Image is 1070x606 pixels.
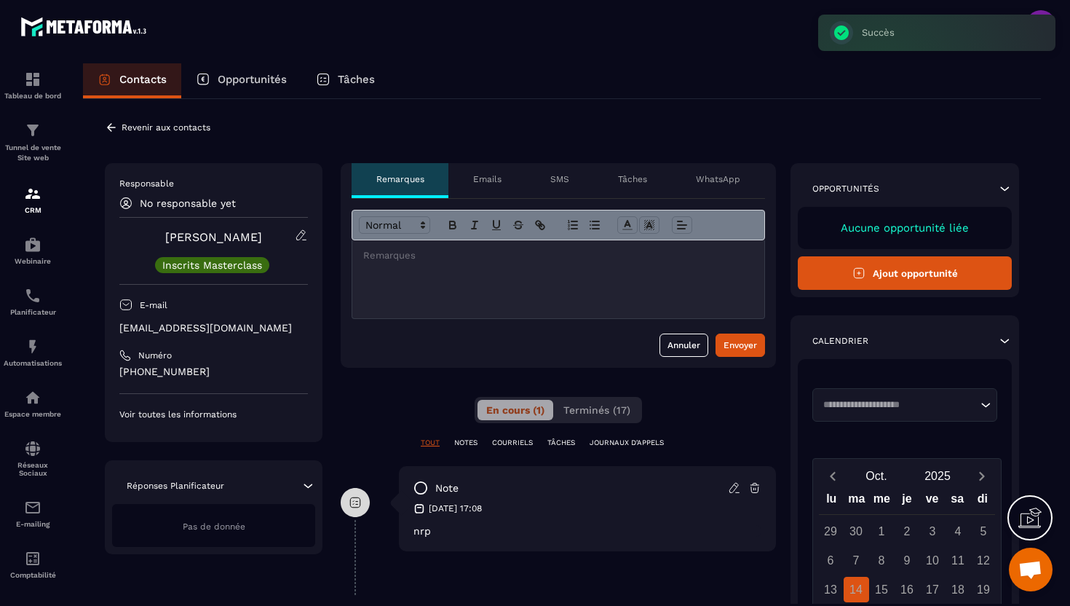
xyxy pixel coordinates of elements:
[183,522,245,532] span: Pas de donnée
[122,122,210,133] p: Revenir aux contacts
[473,173,502,185] p: Emails
[162,260,262,270] p: Inscrits Masterclass
[218,73,287,86] p: Opportunités
[4,327,62,378] a: automationsautomationsAutomatisations
[819,489,844,514] div: lu
[24,287,41,304] img: scheduler
[492,438,533,448] p: COURRIELS
[4,429,62,488] a: social-networksocial-networkRéseaux Sociaux
[869,519,895,544] div: 1
[4,308,62,316] p: Planificateur
[24,122,41,139] img: formation
[618,173,647,185] p: Tâches
[421,438,440,448] p: TOUT
[844,519,869,544] div: 30
[895,519,920,544] div: 2
[138,350,172,361] p: Numéro
[895,548,920,573] div: 9
[4,257,62,265] p: Webinaire
[844,489,870,514] div: ma
[907,463,968,489] button: Open years overlay
[920,519,946,544] div: 3
[555,400,639,420] button: Terminés (17)
[477,400,553,420] button: En cours (1)
[971,519,996,544] div: 5
[798,256,1012,290] button: Ajout opportunité
[486,404,544,416] span: En cours (1)
[895,489,920,514] div: je
[563,404,630,416] span: Terminés (17)
[550,173,569,185] p: SMS
[83,63,181,98] a: Contacts
[301,63,389,98] a: Tâches
[818,548,844,573] div: 6
[413,525,761,537] p: nrp
[119,365,308,379] p: [PHONE_NUMBER]
[696,173,740,185] p: WhatsApp
[4,359,62,367] p: Automatisations
[920,577,946,602] div: 17
[818,398,977,412] input: Search for option
[4,276,62,327] a: schedulerschedulerPlanificateur
[140,299,167,311] p: E-mail
[919,489,945,514] div: ve
[4,571,62,579] p: Comptabilité
[846,463,907,489] button: Open months overlay
[869,489,895,514] div: me
[24,236,41,253] img: automations
[20,13,151,40] img: logo
[812,335,868,347] p: Calendrier
[24,338,41,355] img: automations
[920,548,946,573] div: 10
[140,197,236,209] p: No responsable yet
[946,577,971,602] div: 18
[119,321,308,335] p: [EMAIL_ADDRESS][DOMAIN_NAME]
[119,178,308,189] p: Responsable
[376,173,424,185] p: Remarques
[4,143,62,163] p: Tunnel de vente Site web
[4,206,62,214] p: CRM
[429,503,482,514] p: [DATE] 17:08
[812,388,997,422] div: Search for option
[4,539,62,590] a: accountantaccountantComptabilité
[819,466,846,486] button: Previous month
[812,221,997,235] p: Aucune opportunité liée
[4,111,62,174] a: formationformationTunnel de vente Site web
[971,548,996,573] div: 12
[659,334,708,357] button: Annuler
[119,409,308,420] p: Voir toutes les informations
[338,73,375,86] p: Tâches
[435,481,459,495] p: note
[24,389,41,406] img: automations
[24,185,41,202] img: formation
[724,338,757,353] div: Envoyer
[590,438,664,448] p: JOURNAUX D'APPELS
[716,334,765,357] button: Envoyer
[4,488,62,539] a: emailemailE-mailing
[4,225,62,276] a: automationsautomationsWebinaire
[24,71,41,88] img: formation
[181,63,301,98] a: Opportunités
[4,378,62,429] a: automationsautomationsEspace membre
[946,519,971,544] div: 4
[4,461,62,477] p: Réseaux Sociaux
[454,438,477,448] p: NOTES
[812,183,879,194] p: Opportunités
[1009,548,1053,591] div: Ouvrir le chat
[869,577,895,602] div: 15
[119,73,167,86] p: Contacts
[970,489,995,514] div: di
[24,550,41,567] img: accountant
[818,519,844,544] div: 29
[127,480,224,492] p: Réponses Planificateur
[24,499,41,516] img: email
[4,174,62,225] a: formationformationCRM
[895,577,920,602] div: 16
[869,548,895,573] div: 8
[4,60,62,111] a: formationformationTableau de bord
[945,489,970,514] div: sa
[818,577,844,602] div: 13
[946,548,971,573] div: 11
[4,520,62,528] p: E-mailing
[968,466,995,486] button: Next month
